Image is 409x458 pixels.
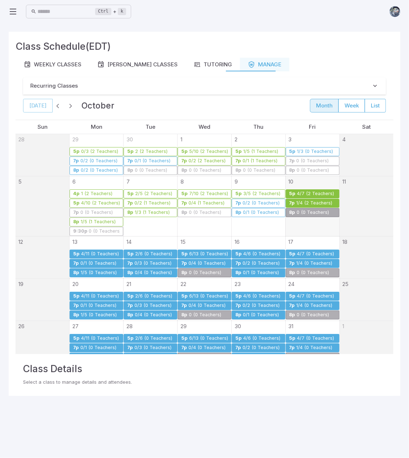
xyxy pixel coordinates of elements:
[296,201,333,206] div: 1/4 (2 Teachers)
[127,149,134,154] div: 5p
[134,345,172,351] div: 0/3 (0 Teachers)
[127,251,134,257] div: 5p
[289,336,296,341] div: 5p
[15,176,70,237] td: October 5, 2025
[23,379,386,386] p: Select a class to manage details and attendees.
[70,279,79,288] a: October 20, 2025
[286,237,294,246] a: October 17, 2025
[127,345,133,351] div: 7p
[243,312,279,318] div: 0/1 (0 Teachers)
[70,237,124,279] td: October 13, 2025
[53,101,63,111] button: Previous month
[81,336,119,341] div: 4/11 (0 Teachers)
[73,219,79,225] div: 8p
[196,120,213,134] a: Wednesday
[296,261,333,266] div: 1/4 (0 Teachers)
[235,251,242,257] div: 5p
[73,201,80,206] div: 5p
[286,176,294,186] a: October 10, 2025
[127,168,133,173] div: 8p
[134,210,170,215] div: 1/3 (1 Teachers)
[88,120,105,134] a: Monday
[181,261,187,266] div: 7p
[297,270,330,276] div: 0 (0 Teachers)
[289,312,295,318] div: 8p
[188,210,222,215] div: 0 (0 Teachers)
[23,77,386,94] button: Recurring Classes
[232,176,238,186] a: October 9, 2025
[285,134,339,176] td: October 3, 2025
[23,361,386,376] h3: Class Details
[310,99,339,113] button: month
[340,134,346,144] a: October 4, 2025
[80,158,118,164] div: 0/2 (0 Teachers)
[289,168,295,173] div: 8p
[289,294,296,299] div: 5p
[235,336,242,341] div: 5p
[243,270,279,276] div: 0/1 (0 Teachers)
[178,237,232,279] td: October 15, 2025
[181,201,187,206] div: 7p
[235,294,242,299] div: 5p
[297,149,334,154] div: 1/3 (0 Teachers)
[243,210,279,215] div: 0/1 (0 Teachers)
[232,237,240,246] a: October 16, 2025
[73,229,87,234] div: 9:30p
[231,176,285,237] td: October 9, 2025
[286,134,292,144] a: October 3, 2025
[178,176,184,186] a: October 8, 2025
[296,345,333,351] div: 1/4 (0 Teachers)
[127,312,133,318] div: 8p
[88,229,120,234] div: 0 (0 Teachers)
[232,279,241,288] a: October 23, 2025
[243,294,281,299] div: 4/6 (0 Teachers)
[15,321,25,330] a: October 26, 2025
[70,134,124,176] td: September 29, 2025
[15,279,23,288] a: October 19, 2025
[297,336,335,341] div: 4/7 (0 Teachers)
[189,149,228,154] div: 5/10 (2 Teachers)
[81,294,119,299] div: 4/11 (0 Teachers)
[242,261,280,266] div: 0/2 (0 Teachers)
[127,158,133,164] div: 7p
[73,270,79,276] div: 8p
[181,149,188,154] div: 5p
[339,237,394,279] td: October 18, 2025
[81,149,119,154] div: 0/3 (2 Teachers)
[70,321,124,363] td: October 27, 2025
[81,201,120,206] div: 4/10 (2 Teachers)
[81,191,113,197] div: 1 (2 Teachers)
[232,321,241,330] a: October 30, 2025
[80,345,117,351] div: 0/1 (0 Teachers)
[242,345,280,351] div: 0/2 (0 Teachers)
[285,321,339,363] td: October 31, 2025
[181,345,187,351] div: 7p
[81,99,114,112] h2: October
[235,191,242,197] div: 5p
[178,176,232,237] td: October 8, 2025
[127,294,134,299] div: 5p
[340,176,346,186] a: October 11, 2025
[297,251,335,257] div: 4/7 (0 Teachers)
[73,261,79,266] div: 7p
[297,210,330,215] div: 0 (0 Teachers)
[134,261,172,266] div: 0/3 (0 Teachers)
[127,201,133,206] div: 7p
[181,210,187,215] div: 8p
[286,279,295,288] a: October 24, 2025
[135,294,173,299] div: 2/6 (0 Teachers)
[235,345,241,351] div: 7p
[73,149,80,154] div: 5p
[231,237,285,279] td: October 16, 2025
[289,251,296,257] div: 5p
[127,210,133,215] div: 8p
[73,294,80,299] div: 5p
[66,101,76,111] button: Next month
[73,210,79,215] div: 7p
[297,312,330,318] div: 0 (0 Teachers)
[30,82,78,90] p: Recurring Classes
[242,303,280,308] div: 0/2 (0 Teachers)
[124,134,133,144] a: September 30, 2025
[340,279,349,288] a: October 25, 2025
[289,191,296,197] div: 5p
